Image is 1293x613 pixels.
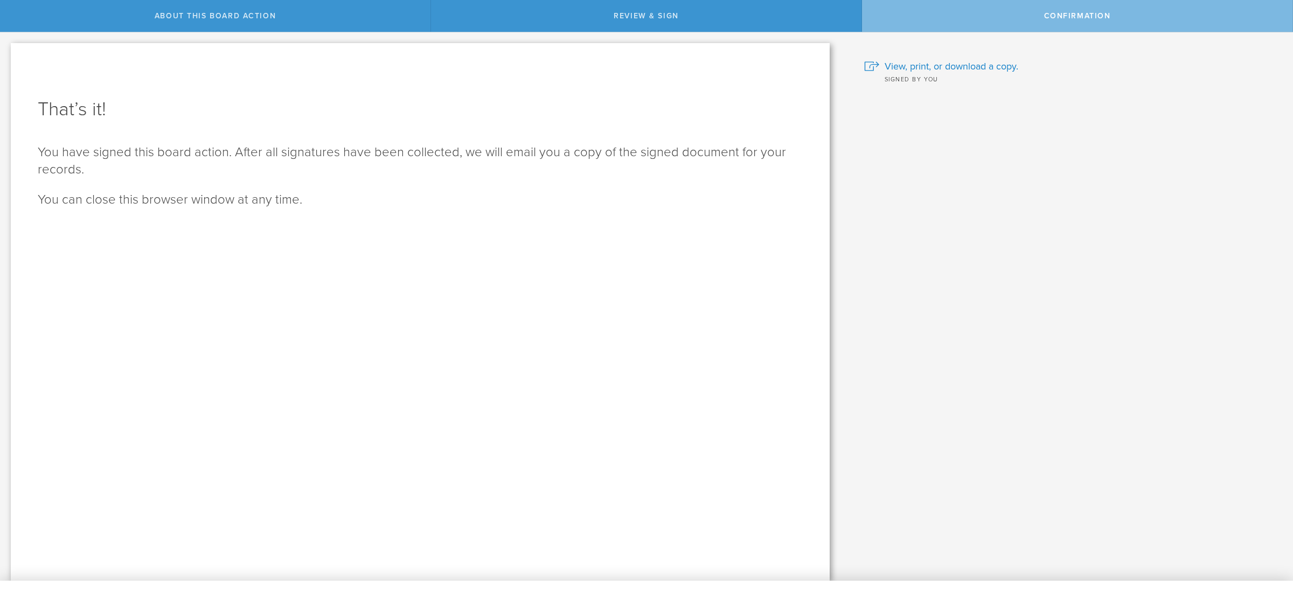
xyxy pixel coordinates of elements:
[1239,529,1293,581] iframe: Chat Widget
[864,73,1277,84] div: Signed by you
[614,11,679,20] span: Review & Sign
[38,144,803,178] p: You have signed this board action. After all signatures have been collected, we will email you a ...
[38,96,803,122] h1: That’s it!
[155,11,276,20] span: About this Board Action
[1239,529,1293,581] div: Widget de chat
[1044,11,1111,20] span: Confirmation
[38,191,803,208] p: You can close this browser window at any time.
[885,59,1018,73] span: View, print, or download a copy.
